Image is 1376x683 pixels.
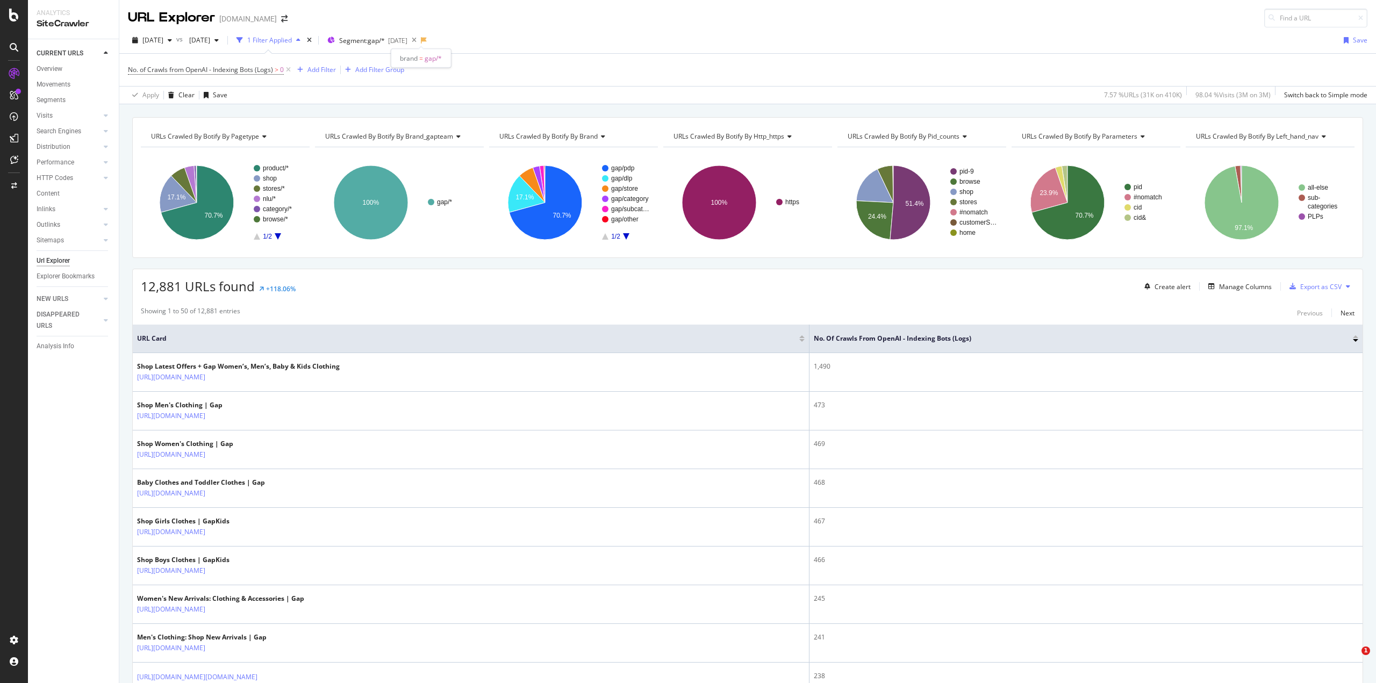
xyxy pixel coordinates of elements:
[37,157,74,168] div: Performance
[142,35,163,45] span: 2025 Aug. 27th
[37,293,101,305] a: NEW URLS
[663,156,832,249] div: A chart.
[1196,132,1318,141] span: URLs Crawled By Botify By left_hand_nav
[263,205,292,213] text: category/*
[167,193,185,201] text: 17.1%
[37,172,73,184] div: HTTP Codes
[959,188,973,196] text: shop
[553,212,571,219] text: 70.7%
[263,175,277,182] text: shop
[137,478,265,487] div: Baby Clothes and Toddler Clothes | Gap
[1285,278,1342,295] button: Export as CSV
[611,195,648,203] text: gap/category
[232,32,305,49] button: 1 Filter Applied
[137,488,205,499] a: [URL][DOMAIN_NAME]
[141,306,240,319] div: Showing 1 to 50 of 12,881 entries
[837,156,1006,249] svg: A chart.
[137,362,340,371] div: Shop Latest Offers + Gap Women’s, Men’s, Baby & Kids Clothing
[315,156,484,249] div: A chart.
[814,334,1337,343] span: No. of Crawls from OpenAI - Indexing Bots (Logs)
[1353,35,1367,45] div: Save
[137,411,205,421] a: [URL][DOMAIN_NAME]
[1204,280,1272,293] button: Manage Columns
[137,565,205,576] a: [URL][DOMAIN_NAME]
[814,478,1358,487] div: 468
[419,54,423,63] span: =
[1186,156,1354,249] svg: A chart.
[37,157,101,168] a: Performance
[868,213,886,220] text: 24.4%
[1134,204,1142,211] text: cid
[1341,306,1354,319] button: Next
[1300,282,1342,291] div: Export as CSV
[141,156,310,249] svg: A chart.
[164,87,195,104] button: Clear
[185,35,210,45] span: 2025 Apr. 16th
[362,199,379,206] text: 100%
[959,229,976,236] text: home
[1022,132,1137,141] span: URLs Crawled By Botify By parameters
[37,219,60,231] div: Outlinks
[149,128,300,145] h4: URLs Crawled By Botify By pagetype
[213,90,227,99] div: Save
[137,594,304,603] div: Women's New Arrivals: Clothing & Accessories | Gap
[37,79,111,90] a: Movements
[959,209,988,216] text: #nomatch
[128,65,273,74] span: No. of Crawls from OpenAI - Indexing Bots (Logs)
[37,9,110,18] div: Analytics
[1040,189,1058,197] text: 23.9%
[37,235,64,246] div: Sitemaps
[37,79,70,90] div: Movements
[611,175,633,182] text: gap/dlp
[37,48,101,59] a: CURRENT URLS
[1308,213,1323,220] text: PLPs
[37,188,60,199] div: Content
[325,132,453,141] span: URLs Crawled By Botify By brand_gapteam
[959,198,977,206] text: stores
[1264,9,1367,27] input: Find a URL
[1308,184,1328,191] text: all-else
[37,63,111,75] a: Overview
[37,141,70,153] div: Distribution
[425,54,442,63] span: gap/*
[307,65,336,74] div: Add Filter
[497,128,648,145] h4: URLs Crawled By Botify By brand
[37,309,101,332] a: DISAPPEARED URLS
[814,362,1358,371] div: 1,490
[37,126,81,137] div: Search Engines
[339,36,385,45] span: Segment: gap/*
[1361,646,1370,655] span: 1
[37,309,91,332] div: DISAPPEARED URLS
[137,632,267,642] div: Men's Clothing: Shop New Arrivals | Gap
[1195,90,1271,99] div: 98.04 % Visits ( 3M on 3M )
[263,215,288,223] text: browse/*
[37,48,83,59] div: CURRENT URLS
[128,87,159,104] button: Apply
[37,172,101,184] a: HTTP Codes
[37,141,101,153] a: Distribution
[814,632,1358,642] div: 241
[1235,224,1253,232] text: 97.1%
[814,439,1358,449] div: 469
[388,36,407,45] div: [DATE]
[437,198,452,206] text: gap/*
[37,255,70,267] div: Url Explorer
[37,63,62,75] div: Overview
[814,594,1358,603] div: 245
[959,178,980,185] text: browse
[37,235,101,246] a: Sitemaps
[1020,128,1171,145] h4: URLs Crawled By Botify By parameters
[263,164,289,172] text: product/*
[1308,194,1320,202] text: sub-
[341,63,404,76] button: Add Filter Group
[178,90,195,99] div: Clear
[280,62,284,77] span: 0
[137,604,205,615] a: [URL][DOMAIN_NAME]
[959,168,974,175] text: pid-9
[37,188,111,199] a: Content
[814,516,1358,526] div: 467
[37,18,110,30] div: SiteCrawler
[128,32,176,49] button: [DATE]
